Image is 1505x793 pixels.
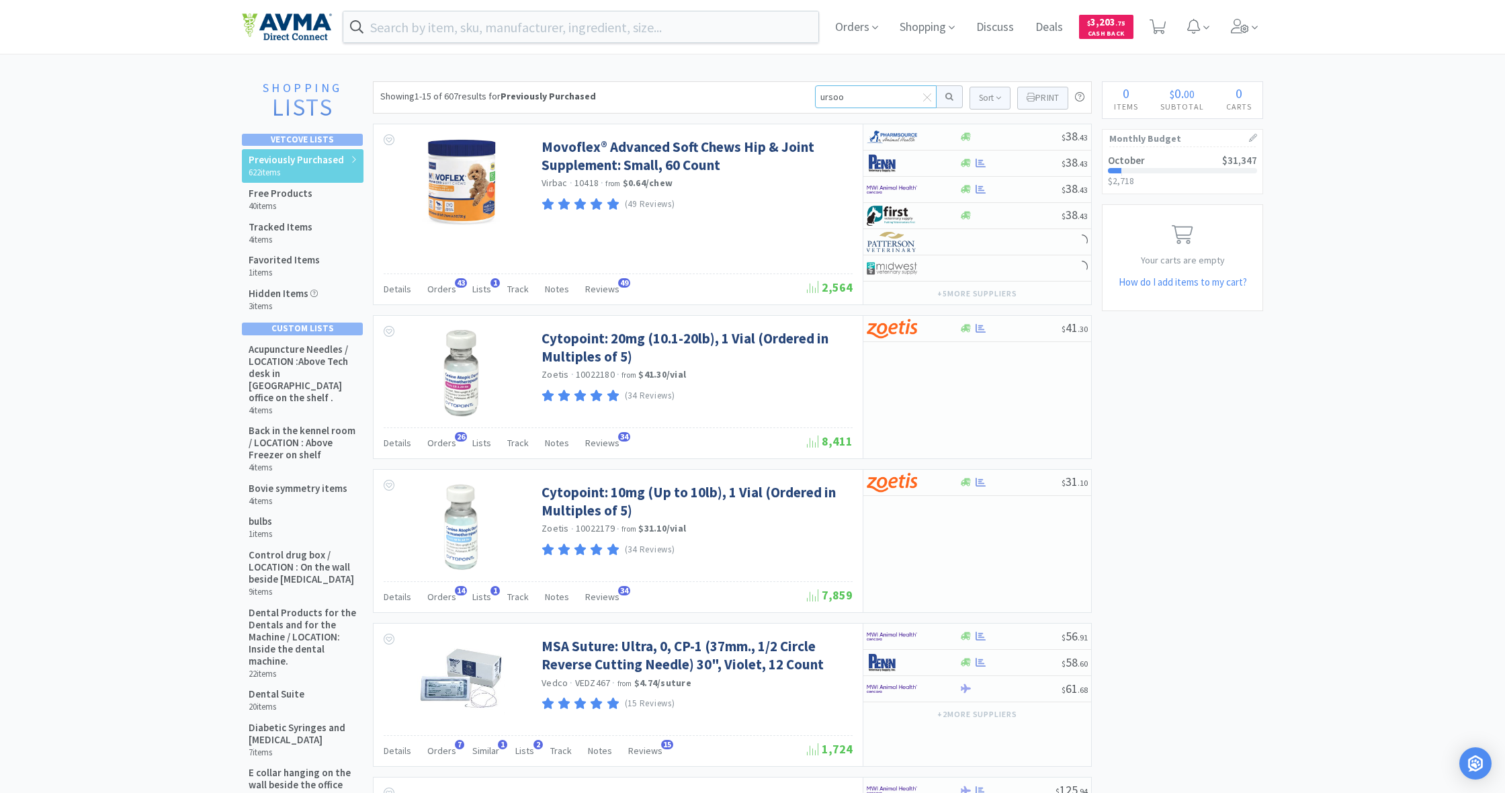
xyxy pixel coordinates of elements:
h5: Tracked Items [249,221,312,233]
span: Similar [472,745,499,757]
a: Discuss [971,22,1019,34]
img: e1133ece90fa4a959c5ae41b0808c578_9.png [867,153,917,173]
h5: E collar hanging on the wall beside the office [249,767,357,791]
h4: Carts [1215,100,1262,113]
h5: Hidden Items [249,288,318,300]
div: Custom Lists [242,323,363,335]
span: 0 [1123,85,1129,101]
span: $ [1062,185,1066,195]
span: 7,859 [807,587,853,603]
img: c724f36f1ec848099156772eec81abd3_239339.jpeg [417,329,505,417]
img: a673e5ab4e5e497494167fe422e9a3ab.png [867,472,917,493]
h5: Previously Purchased [249,154,344,166]
span: $ [1062,478,1066,488]
span: $ [1062,659,1066,669]
span: $ [1062,132,1066,142]
h5: Bovie symmetry items [249,483,347,495]
span: 0 [1236,85,1242,101]
span: 14 [455,586,467,595]
h6: 7 items [249,747,357,758]
a: Free Products 40items [242,183,363,216]
img: f6b2451649754179b5b4e0c70c3f7cb0_2.png [867,626,917,646]
span: VEDZ467 [575,677,611,689]
p: (49 Reviews) [625,198,675,212]
span: from [605,179,620,188]
span: $ [1062,324,1066,334]
img: a9b5298eee0344069dd944668f0f583d_147190.jpeg [417,637,505,724]
img: a673e5ab4e5e497494167fe422e9a3ab.png [867,319,917,339]
span: 1 [490,586,500,595]
h6: 4 items [249,235,312,245]
span: 00 [1184,87,1195,101]
a: October$31,347$2,718 [1103,147,1262,194]
span: . 68 [1078,685,1088,695]
span: 3,203 [1087,15,1125,28]
span: Reviews [585,591,619,603]
span: 61 [1062,681,1088,696]
p: (34 Reviews) [625,543,675,557]
h5: How do I add items to my cart? [1103,274,1262,290]
a: MSA Suture: Ultra, 0, CP-1 (37mm., 1/2 Circle Reverse Cutting Needle) 30", Violet, 12 Count [542,637,849,674]
span: Details [384,437,411,449]
span: 10022180 [576,368,615,380]
h6: 622 items [249,167,344,178]
strong: $4.74 / suture [634,677,691,689]
span: . 43 [1078,159,1088,169]
span: Track [507,437,529,449]
span: · [571,523,574,535]
span: from [617,679,632,688]
a: Cytopoint: 10mg (Up to 10lb), 1 Vial (Ordered in Multiples of 5) [542,483,849,520]
h5: Back in the kennel room / LOCATION : Above Freezer on shelf [249,425,357,461]
span: . 43 [1078,132,1088,142]
input: Search by item, sku, manufacturer, ingredient, size... [343,11,818,42]
div: Showing 1-15 of 607 results for [380,89,596,103]
p: (34 Reviews) [625,389,675,403]
h2: Lists [249,95,356,121]
div: Vetcove Lists [242,134,363,146]
span: Lists [472,591,491,603]
div: . [1149,87,1215,100]
span: · [617,523,619,535]
span: 26 [455,432,467,442]
span: . 10 [1078,478,1088,488]
h6: 4 items [249,405,357,416]
span: 34 [618,432,630,442]
strong: $0.64 / chew [623,177,673,189]
img: e9ce9d9992eb404585738e07b1c073c0_370705.jpeg [422,138,499,225]
h1: Monthly Budget [1109,130,1256,147]
img: f5e969b455434c6296c6d81ef179fa71_3.png [867,232,917,252]
h6: 9 items [249,587,357,597]
span: $2,718 [1108,175,1134,187]
span: $ [1062,632,1066,642]
span: $ [1062,159,1066,169]
span: 34 [618,586,630,595]
span: 58 [1062,655,1088,670]
span: Track [550,745,572,757]
button: Sort [970,87,1010,110]
span: Orders [427,437,456,449]
span: 10022179 [576,522,615,534]
span: . 60 [1078,659,1088,669]
span: 31 [1062,474,1088,489]
a: $3,203.75Cash Back [1079,9,1133,45]
button: +2more suppliers [931,705,1024,724]
img: f6b2451649754179b5b4e0c70c3f7cb0_2.png [867,679,917,699]
h6: 4 items [249,496,347,507]
span: Reviews [585,283,619,295]
h5: Free Products [249,187,312,200]
span: 41 [1062,320,1088,335]
span: Orders [427,745,456,757]
h6: 1 items [249,529,272,540]
span: 2 [533,740,543,749]
span: Lists [515,745,534,757]
span: $31,347 [1222,154,1257,167]
span: 38 [1062,181,1088,196]
span: 38 [1062,207,1088,222]
h6: 1 items [249,267,320,278]
span: Notes [545,591,569,603]
img: f6b2451649754179b5b4e0c70c3f7cb0_2.png [867,179,917,200]
img: 7915dbd3f8974342a4dc3feb8efc1740_58.png [867,127,917,147]
span: Details [384,283,411,295]
span: 43 [455,278,467,288]
strong: Previously Purchased [501,90,596,102]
